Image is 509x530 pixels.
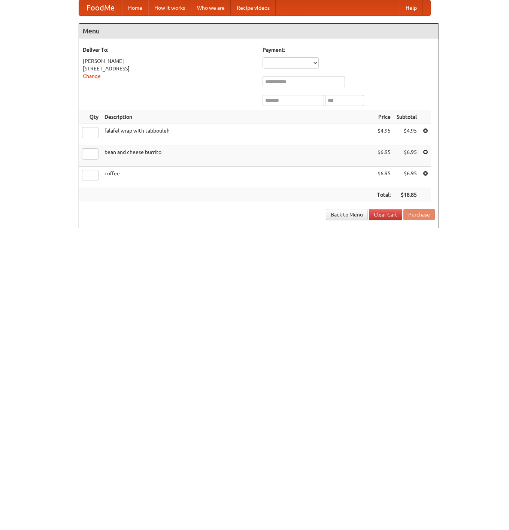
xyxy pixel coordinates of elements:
[79,0,122,15] a: FoodMe
[369,209,402,220] a: Clear Cart
[122,0,148,15] a: Home
[191,0,231,15] a: Who we are
[374,188,394,202] th: Total:
[326,209,368,220] a: Back to Menu
[403,209,435,220] button: Purchase
[102,167,374,188] td: coffee
[83,73,101,79] a: Change
[394,167,420,188] td: $6.95
[102,145,374,167] td: bean and cheese burrito
[263,46,435,54] h5: Payment:
[394,124,420,145] td: $4.95
[374,110,394,124] th: Price
[400,0,423,15] a: Help
[79,110,102,124] th: Qty
[374,145,394,167] td: $6.95
[394,188,420,202] th: $18.85
[102,124,374,145] td: falafel wrap with tabbouleh
[231,0,276,15] a: Recipe videos
[374,167,394,188] td: $6.95
[83,65,255,72] div: [STREET_ADDRESS]
[102,110,374,124] th: Description
[79,24,439,39] h4: Menu
[394,110,420,124] th: Subtotal
[83,46,255,54] h5: Deliver To:
[148,0,191,15] a: How it works
[83,57,255,65] div: [PERSON_NAME]
[374,124,394,145] td: $4.95
[394,145,420,167] td: $6.95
